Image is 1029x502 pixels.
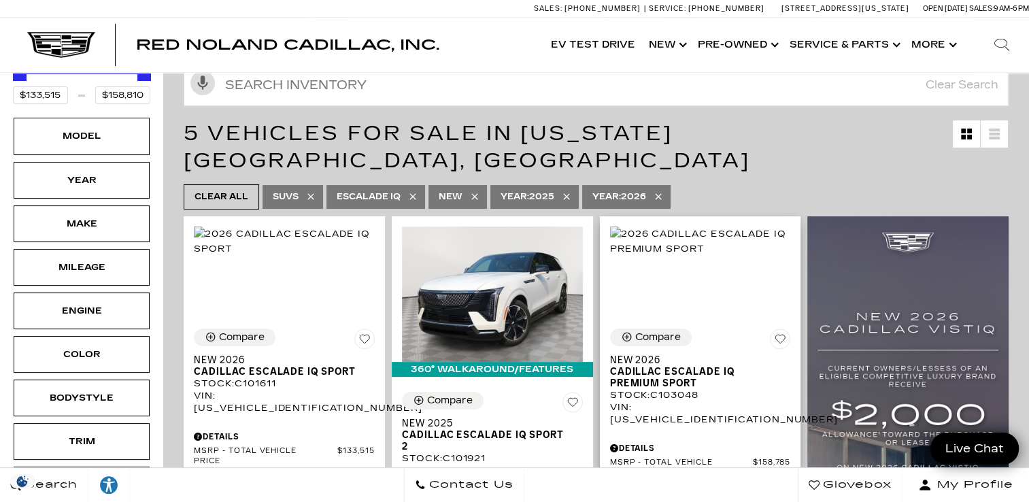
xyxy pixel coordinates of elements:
span: [PHONE_NUMBER] [564,4,641,13]
span: SUVs [273,188,299,205]
span: Sales: [534,4,562,13]
img: 2026 Cadillac ESCALADE IQ Sport [194,227,375,256]
div: Engine [48,303,116,318]
a: MSRP - Total Vehicle Price $158,785 [610,458,791,478]
div: 360° WalkAround/Features [392,362,593,377]
button: Compare Vehicle [402,392,484,409]
div: Pricing Details - New 2026 Cadillac ESCALADE IQ Sport [194,431,375,443]
span: Sales: [969,4,994,13]
span: Year : [501,192,529,201]
a: Service & Parts [783,18,905,72]
div: Stock : C103048 [610,389,791,401]
button: Save Vehicle [770,329,790,354]
div: BodystyleBodystyle [14,380,150,416]
div: Bodystyle [48,390,116,405]
span: Open [DATE] [923,4,968,13]
span: 5 Vehicles for Sale in [US_STATE][GEOGRAPHIC_DATA], [GEOGRAPHIC_DATA] [184,121,749,173]
span: $158,785 [753,458,791,478]
span: Service: [649,4,686,13]
a: [STREET_ADDRESS][US_STATE] [781,4,909,13]
div: MakeMake [14,205,150,242]
a: Sales: [PHONE_NUMBER] [534,5,644,12]
span: New [439,188,462,205]
span: Clear All [195,188,248,205]
a: Grid View [953,120,980,148]
img: Cadillac Dark Logo with Cadillac White Text [27,32,95,58]
button: Compare Vehicle [610,329,692,346]
section: Click to Open Cookie Consent Modal [7,474,38,488]
div: EngineEngine [14,292,150,329]
a: New [642,18,691,72]
button: More [905,18,961,72]
span: MSRP - Total Vehicle Price [194,446,337,467]
span: 2025 [501,188,554,205]
div: Year [48,173,116,188]
div: Make [48,216,116,231]
div: YearYear [14,162,150,199]
span: $133,515 [337,446,375,467]
div: Stock : C101921 [402,452,583,465]
a: Pre-Owned [691,18,783,72]
div: Compare [219,331,265,344]
span: Red Noland Cadillac, Inc. [136,37,439,53]
div: TrimTrim [14,423,150,460]
a: New 2025Cadillac ESCALADE IQ Sport 2 [402,418,583,452]
span: My Profile [932,475,1013,495]
img: 2026 Cadillac ESCALADE IQ Premium Sport [610,227,791,256]
span: Year : [592,192,621,201]
div: Model [48,129,116,144]
div: VIN: [US_VEHICLE_IDENTIFICATION_NUMBER] [402,465,583,489]
a: New 2026Cadillac ESCALADE IQ Premium Sport [610,354,791,389]
a: Explore your accessibility options [88,468,130,502]
div: Compare [635,331,681,344]
input: Minimum [13,86,68,104]
div: Color [48,347,116,362]
div: Search [975,18,1029,72]
img: Opt-Out Icon [7,474,38,488]
div: VIN: [US_VEHICLE_IDENTIFICATION_NUMBER] [610,401,791,426]
span: New 2026 [194,354,365,366]
span: ESCALADE IQ [337,188,401,205]
div: Compare [427,395,473,407]
div: MileageMileage [14,249,150,286]
span: Live Chat [939,441,1011,456]
div: ModelModel [14,118,150,154]
input: Search Inventory [184,64,1009,106]
svg: Click to toggle on voice search [190,71,215,95]
span: Search [21,475,78,495]
div: Maximum Price [137,67,151,81]
a: Glovebox [798,468,903,502]
span: New 2025 [402,418,573,429]
a: Red Noland Cadillac, Inc. [136,38,439,52]
button: Compare Vehicle [194,329,275,346]
div: Trim [48,434,116,449]
img: 2025 Cadillac ESCALADE IQ Sport 2 [402,227,583,362]
div: Minimum Price [13,67,27,81]
span: [PHONE_NUMBER] [688,4,764,13]
span: 9 AM-6 PM [994,4,1029,13]
span: Cadillac ESCALADE IQ Sport 2 [402,429,573,452]
button: Open user profile menu [903,468,1029,502]
a: New 2026Cadillac ESCALADE IQ Sport [194,354,375,378]
div: Pricing Details - New 2026 Cadillac ESCALADE IQ Premium Sport [610,442,791,454]
a: Service: [PHONE_NUMBER] [644,5,768,12]
a: Contact Us [404,468,524,502]
span: 2026 [592,188,646,205]
a: MSRP - Total Vehicle Price $133,515 [194,446,375,467]
span: Cadillac ESCALADE IQ Premium Sport [610,366,781,389]
a: EV Test Drive [544,18,642,72]
a: Live Chat [930,433,1019,465]
div: ColorColor [14,336,150,373]
input: Maximum [95,86,150,104]
span: Cadillac ESCALADE IQ Sport [194,366,365,378]
div: VIN: [US_VEHICLE_IDENTIFICATION_NUMBER] [194,390,375,414]
div: Explore your accessibility options [88,475,129,495]
button: Save Vehicle [562,392,583,418]
span: Contact Us [426,475,513,495]
button: Save Vehicle [354,329,375,354]
div: Stock : C101611 [194,378,375,390]
span: Glovebox [820,475,892,495]
div: Price [13,63,150,104]
span: MSRP - Total Vehicle Price [610,458,753,478]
